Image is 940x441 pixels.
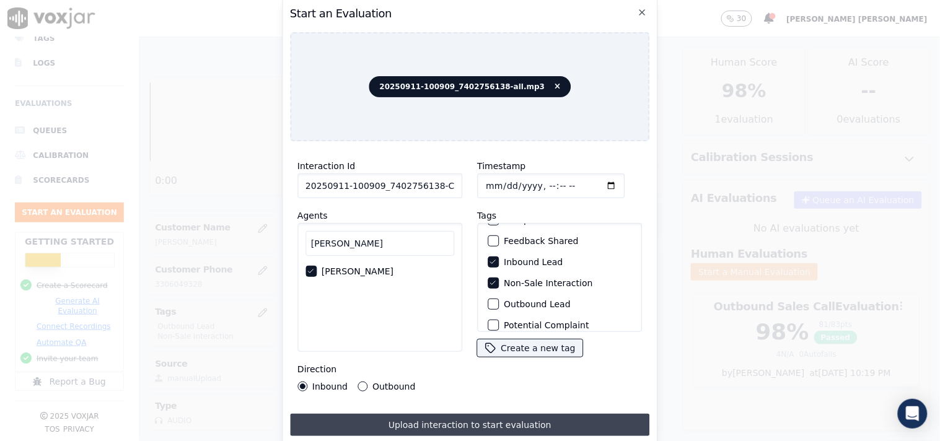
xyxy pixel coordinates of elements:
[290,414,650,436] button: Upload interaction to start evaluation
[898,399,928,429] div: Open Intercom Messenger
[297,364,336,374] label: Direction
[504,321,589,330] label: Potential Complaint
[372,382,415,391] label: Outbound
[504,279,592,287] label: Non-Sale Interaction
[477,211,496,220] label: Tags
[290,5,650,22] h2: Start an Evaluation
[504,216,548,224] label: Complaint
[504,237,578,245] label: Feedback Shared
[297,211,328,220] label: Agents
[297,173,462,198] input: reference id, file name, etc
[297,161,355,171] label: Interaction Id
[504,300,571,308] label: Outbound Lead
[305,231,454,256] input: Search Agents...
[477,339,582,357] button: Create a new tag
[504,258,563,266] label: Inbound Lead
[322,267,393,276] label: [PERSON_NAME]
[477,161,525,171] label: Timestamp
[369,76,571,97] span: 20250911-100909_7402756138-all.mp3
[312,382,348,391] label: Inbound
